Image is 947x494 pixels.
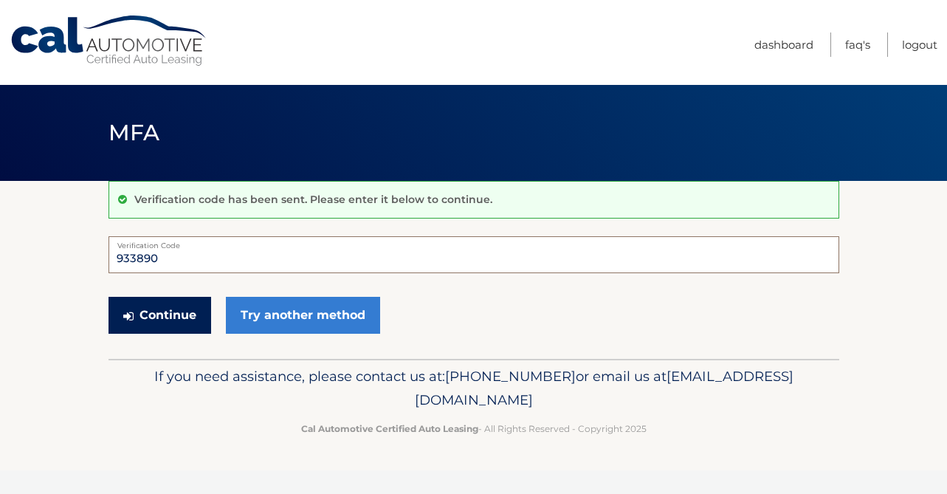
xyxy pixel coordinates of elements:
strong: Cal Automotive Certified Auto Leasing [301,423,478,434]
a: Cal Automotive [10,15,209,67]
span: [PHONE_NUMBER] [445,368,576,385]
a: Logout [902,32,937,57]
a: Dashboard [754,32,813,57]
label: Verification Code [109,236,839,248]
a: Try another method [226,297,380,334]
span: MFA [109,119,160,146]
button: Continue [109,297,211,334]
span: [EMAIL_ADDRESS][DOMAIN_NAME] [415,368,793,408]
p: If you need assistance, please contact us at: or email us at [118,365,830,412]
p: Verification code has been sent. Please enter it below to continue. [134,193,492,206]
p: - All Rights Reserved - Copyright 2025 [118,421,830,436]
input: Verification Code [109,236,839,273]
a: FAQ's [845,32,870,57]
